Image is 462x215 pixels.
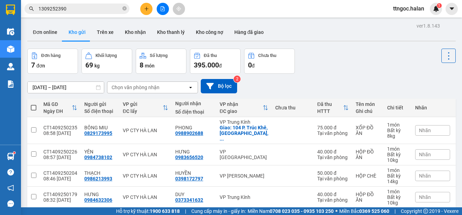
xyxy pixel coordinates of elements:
[387,167,408,173] div: 1 món
[388,4,430,13] span: ttngoc.halan
[387,133,408,139] div: 8 kg
[317,176,349,181] div: Tại văn phòng
[449,6,455,12] span: caret-down
[433,6,439,12] img: icon-new-feature
[356,149,380,160] div: HỘP ĐỒ ĂN
[356,101,380,107] div: Tên món
[270,208,334,214] strong: 0708 023 035 - 0935 103 250
[335,210,337,213] span: ⚪️
[175,149,213,155] div: HƯNG
[91,24,119,41] button: Trên xe
[43,192,77,197] div: CT1409250179
[234,76,241,83] sup: 2
[317,170,349,176] div: 50.000 đ
[419,128,431,133] span: Nhãn
[419,194,431,200] span: Nhãn
[229,24,269,41] button: Hàng đã giao
[387,194,408,200] div: Bất kỳ
[395,207,396,215] span: |
[258,53,276,58] div: Chưa thu
[220,136,224,142] span: ...
[40,99,81,117] th: Toggle SortBy
[43,155,77,160] div: 08:57 [DATE]
[387,173,408,179] div: Bất kỳ
[173,3,185,15] button: aim
[387,105,408,110] div: Chi tiết
[359,208,389,214] strong: 0369 525 060
[387,146,408,152] div: 1 món
[387,122,408,128] div: 1 món
[7,153,14,160] img: warehouse-icon
[43,170,77,176] div: CT1409250204
[123,152,168,157] div: VP CTY HÀ LAN
[339,207,389,215] span: Miền Bắc
[356,173,380,179] div: HỘP CHÈ
[28,82,104,93] input: Select a date range.
[185,207,186,215] span: |
[144,6,149,11] span: plus
[119,99,172,117] th: Toggle SortBy
[94,63,100,69] span: kg
[6,5,15,15] img: logo-vxr
[387,179,408,184] div: 14 kg
[438,3,440,8] span: 1
[175,109,213,115] div: Số điện thoại
[43,130,77,136] div: 08:58 [DATE]
[136,49,186,74] button: Số lượng8món
[95,53,117,58] div: Khối lượng
[84,149,116,155] div: YÊN
[175,155,203,160] div: 0983656520
[190,24,229,41] button: Kho công nợ
[38,5,121,13] input: Tìm tên, số ĐT hoặc mã đơn
[191,207,246,215] span: Cung cấp máy in - giấy in:
[244,49,295,74] button: Chưa thu0đ
[7,200,14,207] span: message
[356,192,380,203] div: HỘP ĐỒ ĂN
[123,101,163,107] div: VP gửi
[317,108,343,114] div: HTTT
[116,207,180,215] span: Hỗ trợ kỹ thuật:
[201,79,237,93] button: Bộ lọc
[140,61,143,69] span: 8
[160,6,165,11] span: file-add
[112,84,159,91] div: Chọn văn phòng nhận
[317,155,349,160] div: Tại văn phòng
[84,176,112,181] div: 0986213993
[43,176,77,181] div: 08:46 [DATE]
[63,24,91,41] button: Kho gửi
[175,192,213,197] div: DUY
[119,24,151,41] button: Kho nhận
[216,99,272,117] th: Toggle SortBy
[248,207,334,215] span: Miền Nam
[123,128,168,133] div: VP CTY HÀ LAN
[85,61,93,69] span: 69
[27,49,78,74] button: Đơn hàng7đơn
[123,194,168,200] div: VP CTY HÀ LAN
[317,197,349,203] div: Tại văn phòng
[175,197,203,203] div: 0373341632
[43,197,77,203] div: 08:32 [DATE]
[194,61,219,69] span: 395.000
[190,49,241,74] button: Đã thu395.000đ
[317,101,343,107] div: Đã thu
[84,155,112,160] div: 0984738102
[7,63,14,70] img: warehouse-icon
[84,125,116,130] div: BÔNG MIU
[423,209,428,214] span: copyright
[81,49,132,74] button: Khối lượng69kg
[13,152,15,154] sup: 1
[204,53,217,58] div: Đã thu
[150,208,180,214] strong: 1900 633 818
[84,108,116,114] div: Số điện thoại
[175,125,213,130] div: PHONG
[387,200,408,206] div: 10 kg
[419,152,431,157] span: Nhãn
[122,6,127,12] span: close-circle
[387,189,408,194] div: 1 món
[84,130,112,136] div: 0829173995
[248,61,252,69] span: 0
[317,130,349,136] div: Tại văn phòng
[314,99,352,117] th: Toggle SortBy
[220,108,263,114] div: ĐC giao
[145,63,155,69] span: món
